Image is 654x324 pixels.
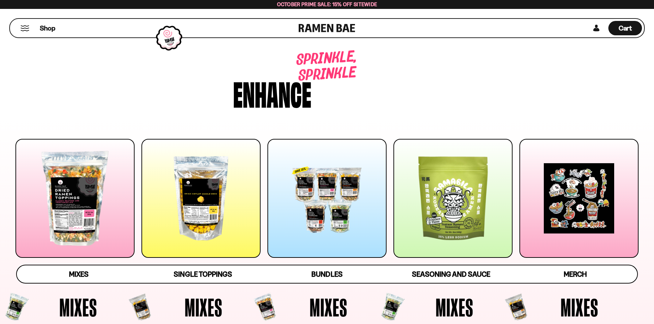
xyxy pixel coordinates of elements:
a: Merch [513,265,637,283]
button: Mobile Menu Trigger [20,25,30,31]
span: Merch [564,270,587,278]
span: Bundles [311,270,342,278]
span: Seasoning and Sauce [412,270,490,278]
span: Cart [619,24,632,32]
span: Mixes [561,295,598,320]
a: Seasoning and Sauce [389,265,513,283]
span: Mixes [69,270,89,278]
a: Shop [40,21,55,35]
span: Mixes [59,295,97,320]
span: October Prime Sale: 15% off Sitewide [277,1,377,8]
span: Mixes [310,295,347,320]
div: Cart [608,19,642,37]
span: Shop [40,24,55,33]
a: Mixes [17,265,141,283]
span: Single Toppings [174,270,232,278]
a: Single Toppings [141,265,265,283]
span: Mixes [436,295,473,320]
span: Mixes [185,295,222,320]
a: Bundles [265,265,389,283]
div: Enhance [233,76,311,109]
